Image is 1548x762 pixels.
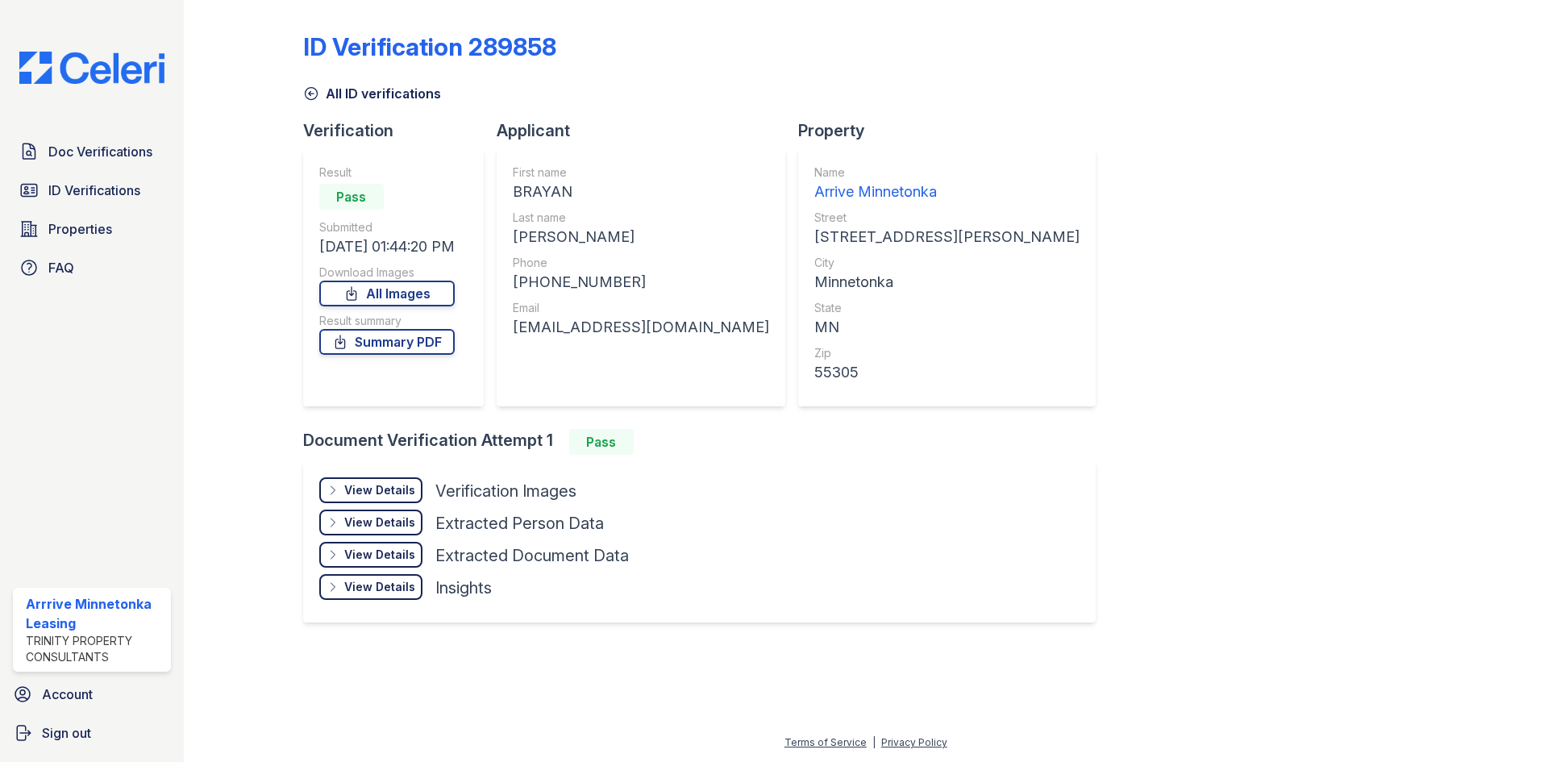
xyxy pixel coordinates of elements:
[344,482,415,498] div: View Details
[319,281,455,306] a: All Images
[6,717,177,749] a: Sign out
[435,544,629,567] div: Extracted Document Data
[814,226,1080,248] div: [STREET_ADDRESS][PERSON_NAME]
[13,213,171,245] a: Properties
[569,429,634,455] div: Pass
[42,685,93,704] span: Account
[319,329,455,355] a: Summary PDF
[344,514,415,531] div: View Details
[319,219,455,235] div: Submitted
[435,577,492,599] div: Insights
[319,164,455,181] div: Result
[497,119,798,142] div: Applicant
[814,361,1080,384] div: 55305
[513,316,769,339] div: [EMAIL_ADDRESS][DOMAIN_NAME]
[513,164,769,181] div: First name
[435,512,604,535] div: Extracted Person Data
[513,255,769,271] div: Phone
[814,255,1080,271] div: City
[13,135,171,168] a: Doc Verifications
[814,300,1080,316] div: State
[319,235,455,258] div: [DATE] 01:44:20 PM
[872,736,876,748] div: |
[319,264,455,281] div: Download Images
[513,181,769,203] div: BRAYAN
[13,252,171,284] a: FAQ
[303,32,556,61] div: ID Verification 289858
[435,480,576,502] div: Verification Images
[814,345,1080,361] div: Zip
[26,633,164,665] div: Trinity Property Consultants
[798,119,1109,142] div: Property
[881,736,947,748] a: Privacy Policy
[13,174,171,206] a: ID Verifications
[319,313,455,329] div: Result summary
[814,181,1080,203] div: Arrive Minnetonka
[48,181,140,200] span: ID Verifications
[513,210,769,226] div: Last name
[344,579,415,595] div: View Details
[814,164,1080,181] div: Name
[513,226,769,248] div: [PERSON_NAME]
[784,736,867,748] a: Terms of Service
[513,300,769,316] div: Email
[814,164,1080,203] a: Name Arrive Minnetonka
[814,210,1080,226] div: Street
[319,184,384,210] div: Pass
[26,594,164,633] div: Arrrive Minnetonka Leasing
[303,119,497,142] div: Verification
[344,547,415,563] div: View Details
[48,258,74,277] span: FAQ
[6,678,177,710] a: Account
[42,723,91,743] span: Sign out
[513,271,769,294] div: [PHONE_NUMBER]
[814,316,1080,339] div: MN
[303,84,441,103] a: All ID verifications
[6,52,177,84] img: CE_Logo_Blue-a8612792a0a2168367f1c8372b55b34899dd931a85d93a1a3d3e32e68fde9ad4.png
[48,219,112,239] span: Properties
[814,271,1080,294] div: Minnetonka
[48,142,152,161] span: Doc Verifications
[303,429,1109,455] div: Document Verification Attempt 1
